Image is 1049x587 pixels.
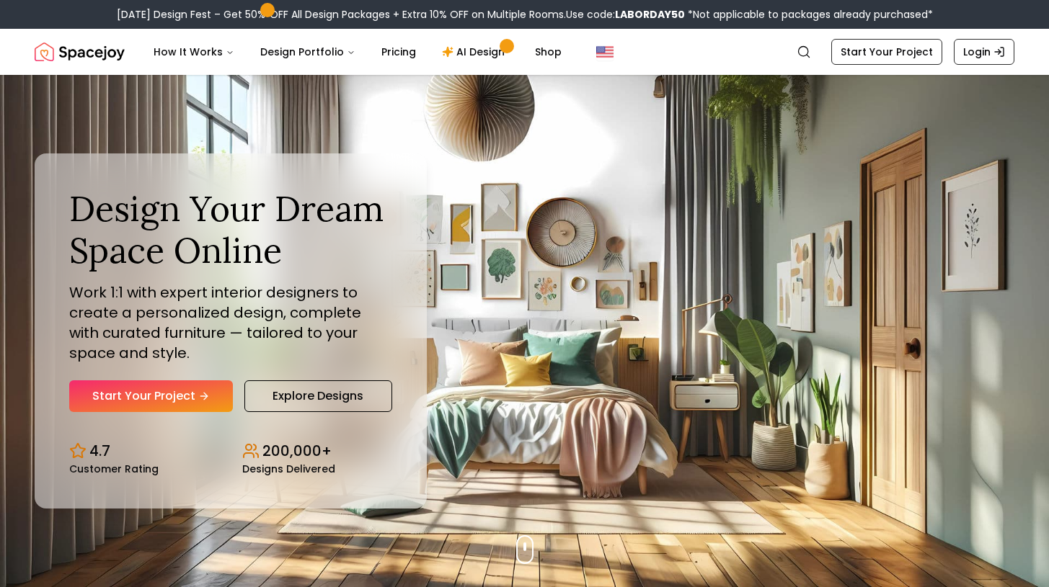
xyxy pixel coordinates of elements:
[142,37,573,66] nav: Main
[35,37,125,66] a: Spacejoy
[566,7,685,22] span: Use code:
[523,37,573,66] a: Shop
[69,188,392,271] h1: Design Your Dream Space Online
[370,37,428,66] a: Pricing
[69,464,159,474] small: Customer Rating
[249,37,367,66] button: Design Portfolio
[262,441,332,461] p: 200,000+
[430,37,521,66] a: AI Design
[69,380,233,412] a: Start Your Project
[685,7,933,22] span: *Not applicable to packages already purchased*
[35,29,1014,75] nav: Global
[244,380,392,412] a: Explore Designs
[35,37,125,66] img: Spacejoy Logo
[69,429,392,474] div: Design stats
[69,282,392,363] p: Work 1:1 with expert interior designers to create a personalized design, complete with curated fu...
[142,37,246,66] button: How It Works
[242,464,335,474] small: Designs Delivered
[615,7,685,22] b: LABORDAY50
[596,43,614,61] img: United States
[89,441,110,461] p: 4.7
[117,7,933,22] div: [DATE] Design Fest – Get 50% OFF All Design Packages + Extra 10% OFF on Multiple Rooms.
[831,39,942,65] a: Start Your Project
[954,39,1014,65] a: Login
